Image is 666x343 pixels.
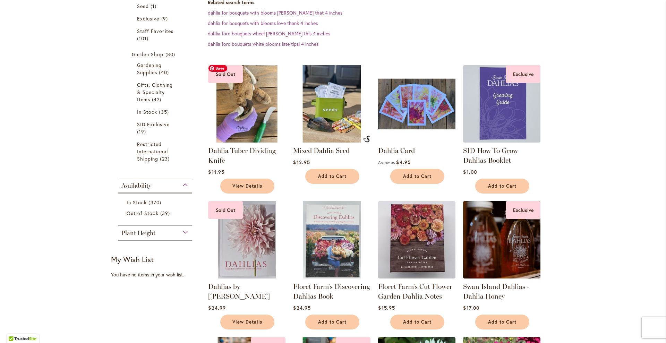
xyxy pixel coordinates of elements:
[293,65,370,143] img: Mixed Dahlia Seed
[111,271,204,278] div: You have no items in your wish list.
[305,169,359,184] button: Add to Cart
[208,201,285,278] img: Dahlias by Naomi Slade - FRONT
[159,69,170,76] span: 40
[208,20,318,26] a: dahlia for bouquets with blooms love thank 4 inches
[160,209,172,217] span: 39
[208,65,227,72] span: Save
[137,128,148,135] span: 19
[208,201,243,219] div: Sold Out
[463,146,518,164] a: SID How To Grow Dahlias Booklet
[137,121,170,128] span: SID Exclusive
[293,305,310,311] span: $24.95
[137,141,168,162] span: Restricted International Shipping
[165,51,177,58] span: 80
[463,305,479,311] span: $17.00
[293,201,370,278] img: Floret Farm's Discovering Dahlias Book
[121,229,155,237] span: Plant Height
[293,159,310,165] span: $12.95
[208,305,225,311] span: $24.99
[232,319,262,325] span: View Details
[137,3,149,9] span: Seed
[148,199,163,206] span: 370
[390,315,444,329] button: Add to Cart
[208,273,285,280] a: Dahlias by Naomi Slade - FRONT Sold Out
[137,121,175,135] a: SID Exclusive
[137,2,175,10] a: Seed
[111,254,154,264] strong: My Wish List
[506,65,540,83] div: Exclusive
[137,81,175,103] a: Gifts, Clothing &amp; Specialty Items
[137,62,162,76] span: Gardening Supplies
[378,282,452,300] a: Floret Farm's Cut Flower Garden Dahlia Notes
[403,173,432,179] span: Add to Cart
[208,30,330,37] a: dahlia forc bouquets wheel [PERSON_NAME] this 4 inches
[137,140,175,162] a: Restricted International Shipping
[463,273,540,280] a: Swan Island Dahlias - Dahlia Honey Exclusive
[5,318,25,338] iframe: Launch Accessibility Center
[206,63,288,144] img: Dahlia Tuber Dividing Knife
[137,108,175,115] a: In Stock
[159,108,170,115] span: 35
[137,15,175,22] a: Exclusive
[220,315,274,329] a: View Details
[390,169,444,184] button: Add to Cart
[232,183,262,189] span: View Details
[475,179,529,194] button: Add to Cart
[208,137,285,144] a: Dahlia Tuber Dividing Knife Sold Out
[318,319,347,325] span: Add to Cart
[293,282,370,300] a: Floret Farm's Discovering Dahlias Book
[403,319,432,325] span: Add to Cart
[208,41,318,47] a: dahlia forc bouquets white blooms late tipsi 4 inches
[463,201,540,278] img: Swan Island Dahlias - Dahlia Honey
[127,210,159,216] span: Out of Stock
[293,146,350,155] a: Mixed Dahlia Seed
[137,27,175,42] a: Staff Favorites
[475,315,529,329] button: Add to Cart
[463,169,477,175] span: $1.00
[506,201,540,219] div: Exclusive
[137,35,150,42] span: 101
[160,155,171,162] span: 23
[127,209,185,217] a: Out of Stock 39
[137,109,157,115] span: In Stock
[220,179,274,194] a: View Details
[378,273,455,280] a: Floret Farm's Cut Flower Garden Dahlia Notes - FRONT
[161,15,170,22] span: 9
[137,61,175,76] a: Gardening Supplies
[152,96,163,103] span: 42
[127,199,147,206] span: In Stock
[463,282,529,300] a: Swan Island Dahlias - Dahlia Honey
[151,2,158,10] span: 1
[488,319,516,325] span: Add to Cart
[208,146,276,164] a: Dahlia Tuber Dividing Knife
[488,183,516,189] span: Add to Cart
[378,160,395,165] span: As low as
[121,182,151,189] span: Availability
[208,65,243,83] div: Sold Out
[137,82,173,103] span: Gifts, Clothing & Specialty Items
[363,136,370,143] img: Mixed Dahlia Seed
[378,137,455,144] a: Group shot of Dahlia Cards
[132,51,180,58] a: Garden Shop
[132,51,164,58] span: Garden Shop
[208,282,270,300] a: Dahlias by [PERSON_NAME]
[127,199,185,206] a: In Stock 370
[208,169,224,175] span: $11.95
[137,28,173,34] span: Staff Favorites
[378,201,455,278] img: Floret Farm's Cut Flower Garden Dahlia Notes - FRONT
[378,65,455,143] img: Group shot of Dahlia Cards
[293,273,370,280] a: Floret Farm's Discovering Dahlias Book
[396,159,410,165] span: $4.95
[293,137,370,144] a: Mixed Dahlia Seed Mixed Dahlia Seed
[305,315,359,329] button: Add to Cart
[318,173,347,179] span: Add to Cart
[378,146,415,155] a: Dahlia Card
[137,15,159,22] span: Exclusive
[463,137,540,144] a: Swan Island Dahlias - How to Grow Guide Exclusive
[208,9,342,16] a: dahlia for bouquets with blooms [PERSON_NAME] that 4 inches
[378,305,395,311] span: $15.95
[463,65,540,143] img: Swan Island Dahlias - How to Grow Guide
